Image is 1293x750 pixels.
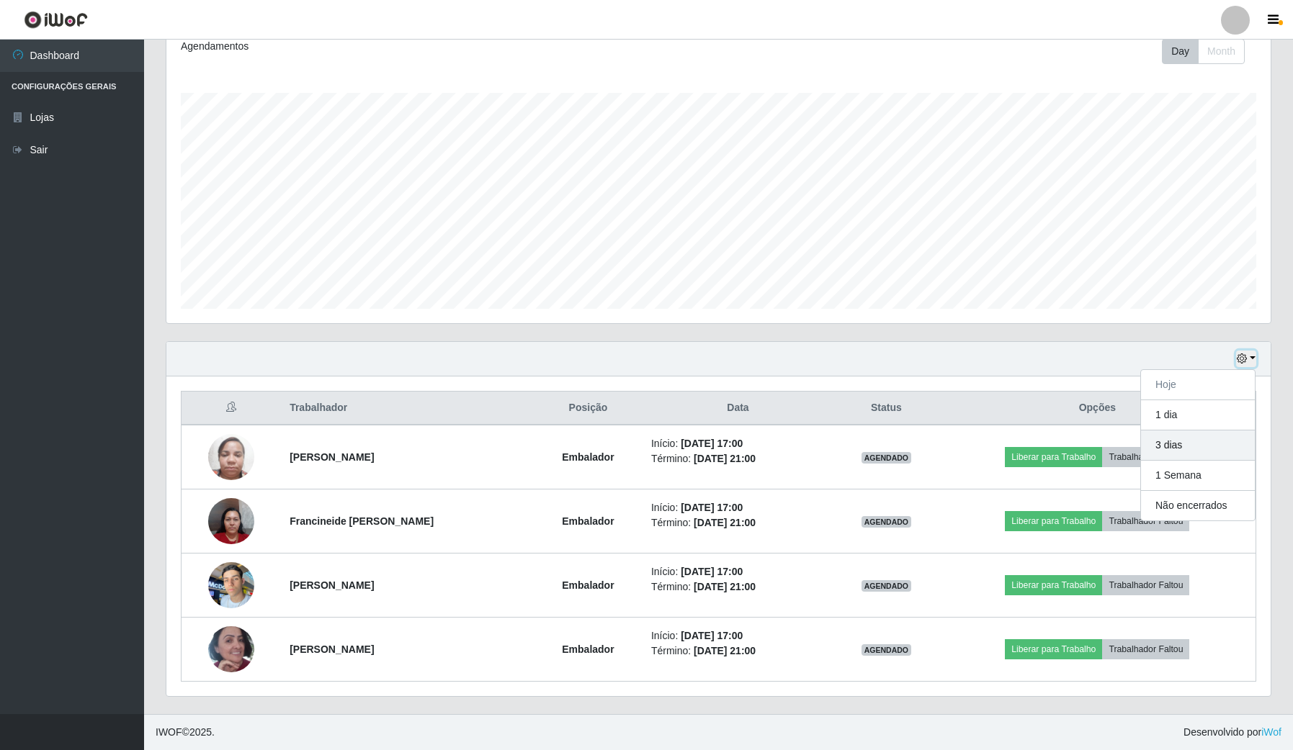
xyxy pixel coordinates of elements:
span: IWOF [156,726,182,738]
button: 1 dia [1141,400,1255,430]
time: [DATE] 17:00 [681,630,743,641]
div: Agendamentos [181,39,617,54]
button: Trabalhador Faltou [1102,575,1189,595]
img: 1743466346394.jpeg [208,608,254,690]
strong: Embalador [562,643,614,655]
a: iWof [1261,726,1281,738]
time: [DATE] 21:00 [694,581,756,592]
button: Trabalhador Faltou [1102,639,1189,659]
li: Término: [651,451,825,466]
img: 1739125948562.jpeg [208,554,254,615]
li: Início: [651,564,825,579]
time: [DATE] 21:00 [694,453,756,464]
time: [DATE] 17:00 [681,438,743,449]
button: Não encerrados [1141,491,1255,520]
strong: Embalador [562,579,614,591]
th: Status [833,392,939,425]
strong: [PERSON_NAME] [290,579,374,591]
button: Liberar para Trabalho [1005,511,1102,531]
th: Posição [534,392,643,425]
strong: Embalador [562,451,614,463]
li: Término: [651,515,825,530]
button: 3 dias [1141,430,1255,461]
div: First group [1162,39,1245,64]
div: Toolbar with button groups [1162,39,1256,64]
span: AGENDADO [862,580,912,592]
img: 1678404349838.jpeg [208,426,254,487]
button: 1 Semana [1141,461,1255,491]
time: [DATE] 17:00 [681,566,743,577]
img: CoreUI Logo [24,11,88,29]
time: [DATE] 21:00 [694,645,756,656]
button: Month [1198,39,1245,64]
li: Início: [651,500,825,515]
span: AGENDADO [862,644,912,656]
th: Data [643,392,833,425]
button: Day [1162,39,1199,64]
time: [DATE] 17:00 [681,502,743,513]
img: 1735852864597.jpeg [208,490,254,551]
span: AGENDADO [862,452,912,464]
button: Liberar para Trabalho [1005,447,1102,467]
span: AGENDADO [862,516,912,528]
button: Liberar para Trabalho [1005,639,1102,659]
li: Término: [651,643,825,659]
li: Término: [651,579,825,595]
th: Opções [939,392,1256,425]
span: © 2025 . [156,725,215,740]
button: Trabalhador Faltou [1102,511,1189,531]
span: Desenvolvido por [1184,725,1281,740]
button: Liberar para Trabalho [1005,575,1102,595]
button: Trabalhador Faltou [1102,447,1189,467]
button: Hoje [1141,370,1255,400]
strong: Francineide [PERSON_NAME] [290,515,434,527]
time: [DATE] 21:00 [694,517,756,528]
strong: Embalador [562,515,614,527]
th: Trabalhador [281,392,534,425]
strong: [PERSON_NAME] [290,643,374,655]
strong: [PERSON_NAME] [290,451,374,463]
li: Início: [651,628,825,643]
li: Início: [651,436,825,451]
